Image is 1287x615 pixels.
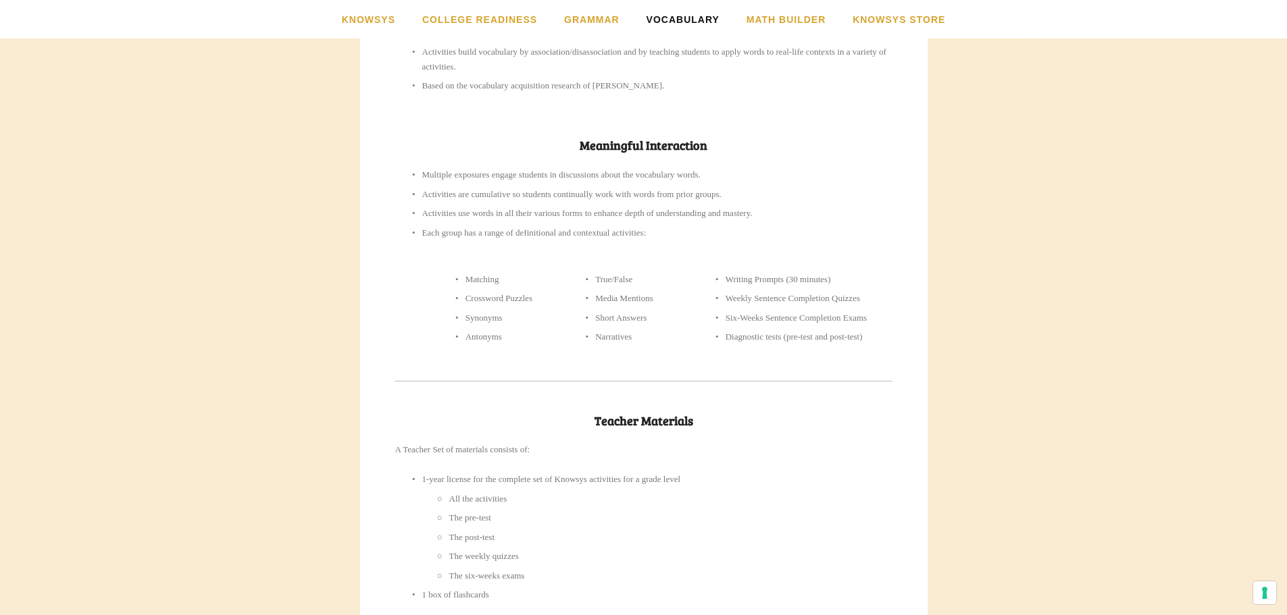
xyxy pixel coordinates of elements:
p: Based on the vocabulary acquisition research of [PERSON_NAME]. [422,78,892,93]
p: Activities use words in all their various forms to enhance depth of understanding and mastery. [422,206,892,221]
p: Weekly Sentence Completion Quizzes [726,291,892,306]
strong: Teacher Materials [595,412,693,429]
p: 1-year license for the complete set of Knowsys activities for a grade level [422,472,892,487]
p: Matching [465,272,546,287]
p: Multiple exposures engage students in discussions about the vocabulary words. [422,167,892,182]
p: True/False [595,272,676,287]
button: Your consent preferences for tracking technologies [1253,581,1276,604]
p: Media Mentions [595,291,676,306]
p: A Teacher Set of materials consists of: [395,442,892,457]
p: The six-weeks exams [449,568,892,583]
p: Synonyms [465,311,546,325]
p: Each group has a range of definitional and contextual activities: [422,225,892,240]
p: All the activities [449,491,892,506]
p: Writing Prompts (30 minutes) [726,272,892,287]
p: Diagnostic tests (pre-test and post-test) [726,329,892,344]
p: The weekly quizzes [449,549,892,564]
strong: Meaningful Interaction [580,137,707,153]
p: Antonyms [465,329,546,344]
p: Short Answers [595,311,676,325]
p: The post-test [449,530,892,545]
p: The pre-test [449,510,892,525]
p: Crossword Puzzles [465,291,546,306]
p: Activities build vocabulary by association/disassociation and by teaching students to apply words... [422,45,892,74]
p: 1 box of flashcards [422,587,892,602]
p: Activities are cumulative so students continually work with words from prior groups. [422,187,892,202]
p: Narratives [595,329,676,344]
p: Six-Weeks Sentence Completion Exams [726,311,892,325]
